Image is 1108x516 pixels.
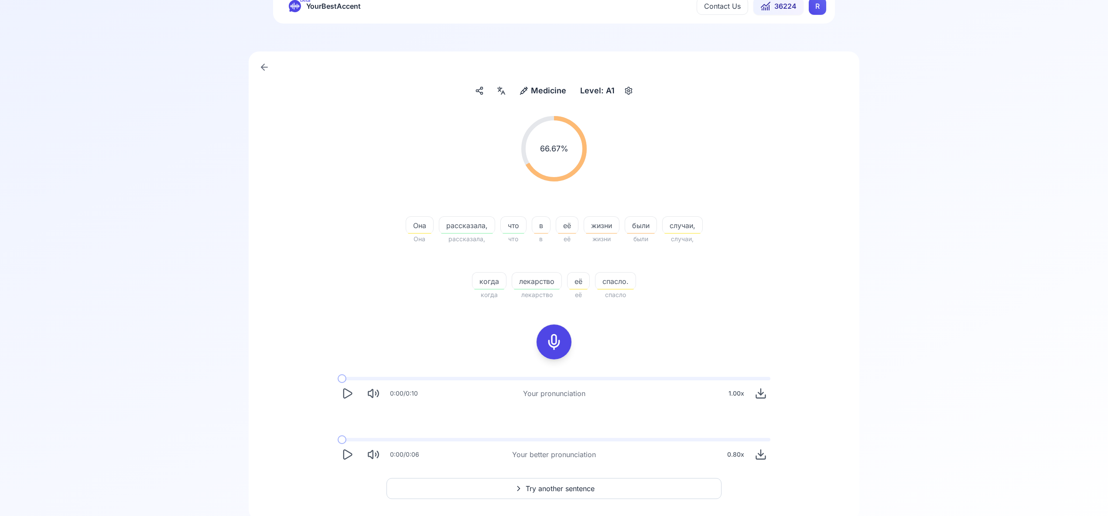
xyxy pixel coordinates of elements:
button: Mute [364,384,383,403]
div: 1.00 x [725,385,748,402]
button: её [567,272,590,290]
button: её [556,216,578,234]
button: случаи, [662,216,703,234]
button: Medicine [516,83,570,99]
button: что [500,216,527,234]
button: Level: A1 [577,83,636,99]
div: Your better pronunciation [512,449,596,460]
span: рассказала, [439,234,495,244]
span: когда [472,290,506,300]
button: лекарство [512,272,562,290]
span: были [625,234,657,244]
button: Try another sentence [386,478,722,499]
div: 0.80 x [724,446,748,463]
span: её [568,276,589,287]
span: когда [472,276,506,287]
div: 0:00 / 0:06 [390,450,419,459]
span: что [500,234,527,244]
span: 66.67 % [540,143,568,155]
span: её [556,220,578,231]
div: Your pronunciation [523,388,585,399]
div: Level: A1 [577,83,618,99]
span: жизни [584,220,619,231]
span: жизни [584,234,619,244]
span: лекарство [512,290,562,300]
button: Download audio [751,445,770,464]
span: были [625,220,657,231]
button: Play [338,445,357,464]
button: Mute [364,445,383,464]
span: Medicine [531,85,566,97]
span: что [501,220,526,231]
span: спасло [595,290,636,300]
span: в [532,220,550,231]
span: 36224 [774,1,797,11]
button: Play [338,384,357,403]
button: Она [406,216,434,234]
span: спасло. [595,276,636,287]
span: в [532,234,551,244]
button: когда [472,272,506,290]
button: спасло. [595,272,636,290]
span: случаи, [662,234,703,244]
span: её [567,290,590,300]
span: Она [406,234,434,244]
button: Download audio [751,384,770,403]
span: рассказала, [439,220,495,231]
button: были [625,216,657,234]
button: в [532,216,551,234]
button: жизни [584,216,619,234]
span: её [556,234,578,244]
div: 0:00 / 0:10 [390,389,418,398]
span: лекарство [512,276,561,287]
span: Try another sentence [526,483,595,494]
span: Она [406,220,433,231]
span: случаи, [663,220,702,231]
button: рассказала, [439,216,495,234]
